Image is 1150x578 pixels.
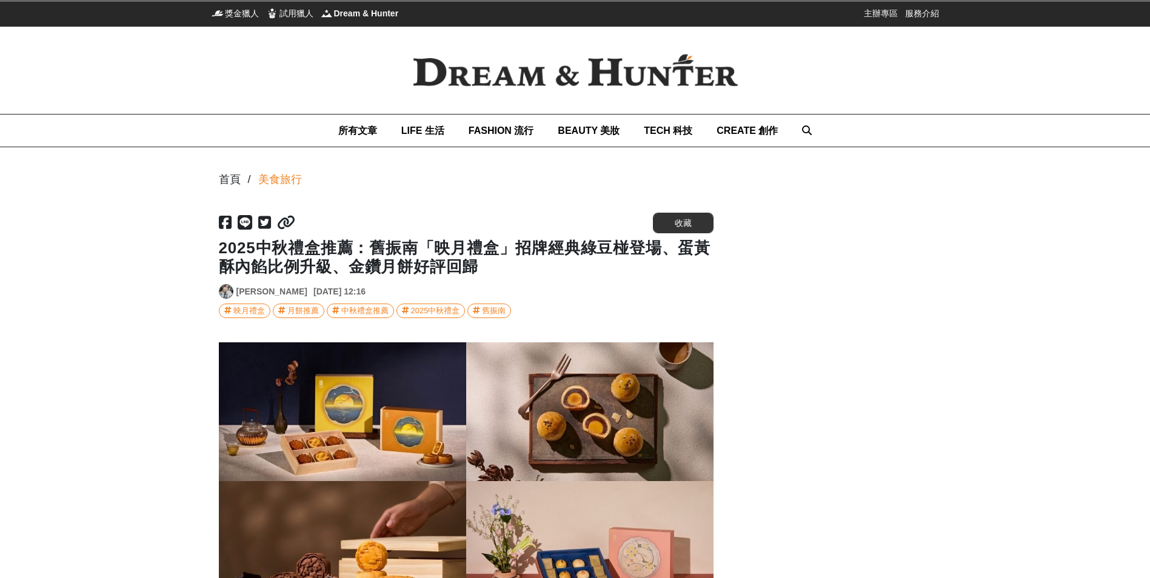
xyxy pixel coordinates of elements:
[225,7,259,19] span: 獎金獵人
[653,213,714,233] button: 收藏
[467,304,511,318] a: 舊振南
[219,239,714,276] h1: 2025中秋禮盒推薦：舊振南「映月禮盒」招牌經典綠豆椪登場、蛋黃酥內餡比例升級、金鑽月餅好評回歸
[469,115,534,147] a: FASHION 流行
[287,304,319,317] div: 月餅推薦
[338,125,377,136] span: 所有文章
[644,115,692,147] a: TECH 科技
[212,7,259,19] a: 獎金獵人獎金獵人
[411,304,460,317] div: 2025中秋禮盒
[219,284,233,299] a: Avatar
[396,304,466,318] a: 2025中秋禮盒
[644,125,692,136] span: TECH 科技
[266,7,313,19] a: 試用獵人試用獵人
[558,115,620,147] a: BEAUTY 美妝
[717,125,778,136] span: CREATE 創作
[558,125,620,136] span: BEAUTY 美妝
[334,7,399,19] span: Dream & Hunter
[338,115,377,147] a: 所有文章
[401,115,444,147] a: LIFE 生活
[401,125,444,136] span: LIFE 生活
[266,7,278,19] img: 試用獵人
[219,285,233,298] img: Avatar
[219,304,270,318] a: 映月禮盒
[482,304,506,317] div: 舊振南
[236,285,307,298] a: [PERSON_NAME]
[258,171,302,188] a: 美食旅行
[717,115,778,147] a: CREATE 創作
[321,7,333,19] img: Dream & Hunter
[469,125,534,136] span: FASHION 流行
[233,304,265,317] div: 映月禮盒
[273,304,324,318] a: 月餅推薦
[279,7,313,19] span: 試用獵人
[212,7,224,19] img: 獎金獵人
[864,7,898,19] a: 主辦專區
[905,7,939,19] a: 服務介紹
[219,171,241,188] div: 首頁
[327,304,394,318] a: 中秋禮盒推薦
[321,7,399,19] a: Dream & HunterDream & Hunter
[248,171,251,188] div: /
[313,285,366,298] div: [DATE] 12:16
[393,35,757,106] img: Dream & Hunter
[341,304,389,317] div: 中秋禮盒推薦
